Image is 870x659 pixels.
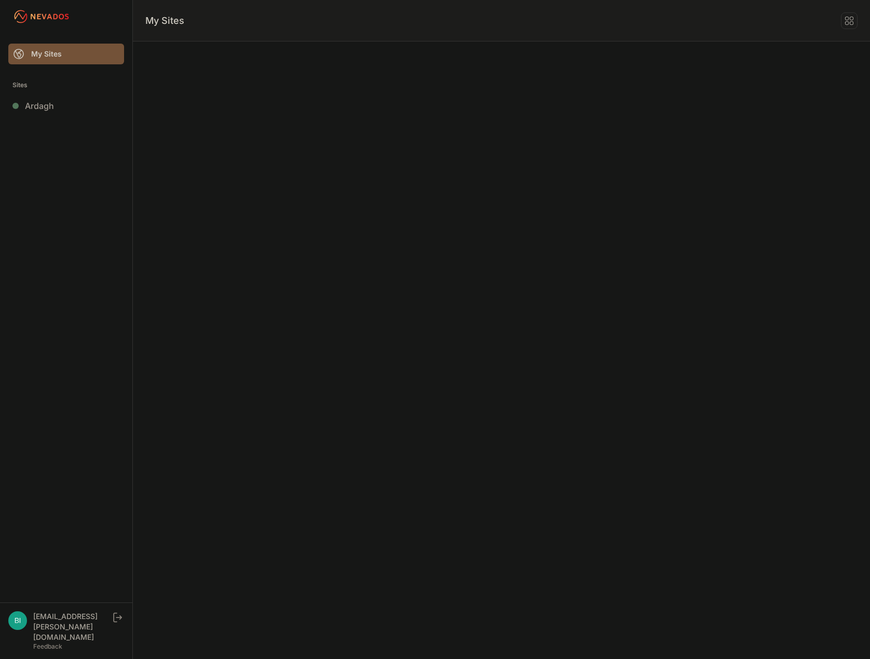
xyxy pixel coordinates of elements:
a: Feedback [33,642,62,650]
img: Nevados [12,8,71,25]
h1: My Sites [145,13,184,28]
img: bill.nichols@longroadenergy.com [8,611,27,630]
a: My Sites [8,44,124,64]
div: Sites [12,79,120,91]
a: Ardagh [8,95,124,116]
div: [EMAIL_ADDRESS][PERSON_NAME][DOMAIN_NAME] [33,611,111,642]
